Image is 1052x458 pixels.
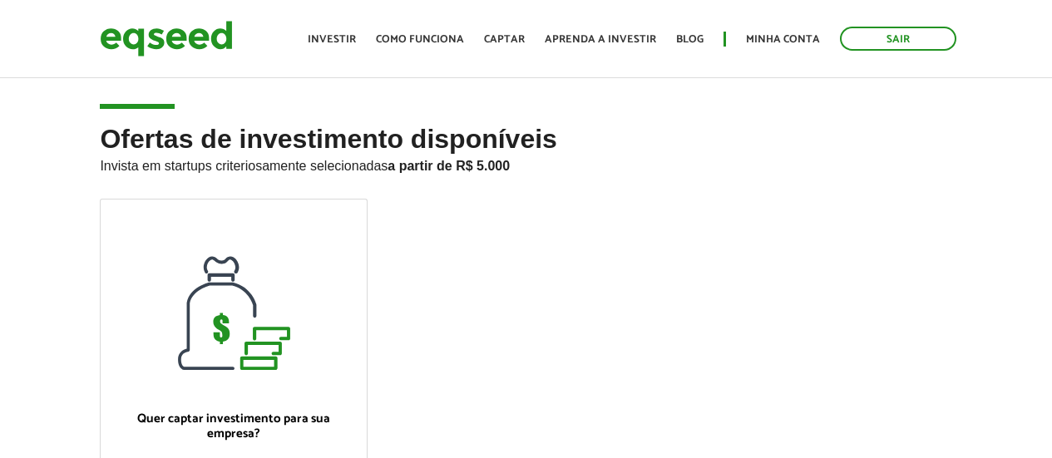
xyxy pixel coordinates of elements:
a: Minha conta [746,34,820,45]
a: Investir [308,34,356,45]
a: Blog [676,34,704,45]
h2: Ofertas de investimento disponíveis [100,125,951,199]
a: Sair [840,27,956,51]
a: Como funciona [376,34,464,45]
p: Invista em startups criteriosamente selecionadas [100,154,951,174]
a: Aprenda a investir [545,34,656,45]
p: Quer captar investimento para sua empresa? [117,411,349,441]
strong: a partir de R$ 5.000 [388,159,510,173]
img: EqSeed [100,17,233,61]
a: Captar [484,34,525,45]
